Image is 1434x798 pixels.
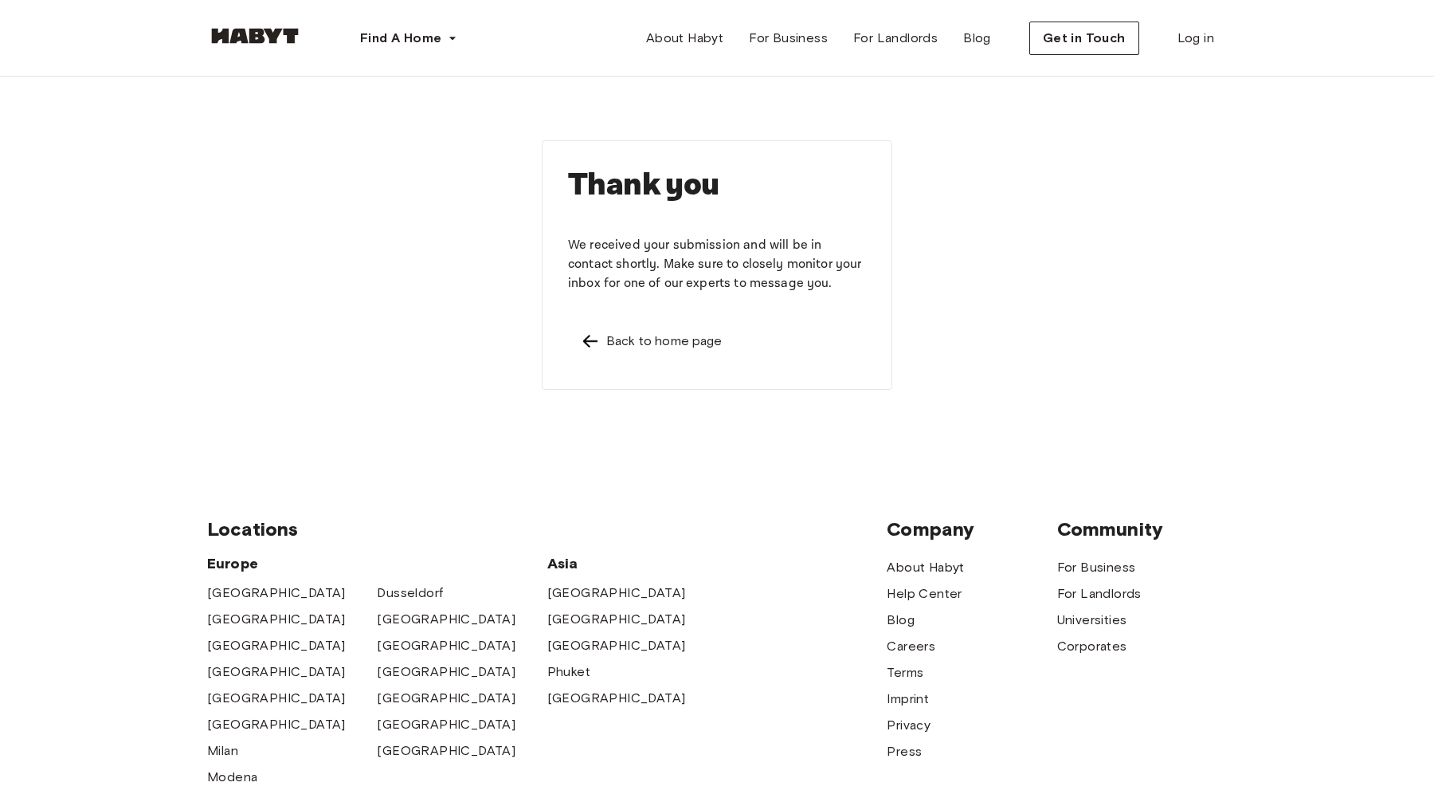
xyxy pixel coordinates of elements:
a: [GEOGRAPHIC_DATA] [377,741,515,761]
a: For Business [736,22,840,54]
img: Habyt [207,28,303,44]
a: Privacy [887,716,931,735]
a: [GEOGRAPHIC_DATA] [207,636,346,655]
a: [GEOGRAPHIC_DATA] [377,715,515,734]
span: Locations [207,517,887,541]
a: For Landlords [840,22,950,54]
a: Imprint [887,690,929,709]
a: Terms [887,663,923,682]
a: About Habyt [887,558,964,577]
span: Community [1057,517,1227,541]
a: Left pointing arrowBack to home page [568,319,866,364]
a: [GEOGRAPHIC_DATA] [377,689,515,708]
p: We received your submission and will be in contact shortly. Make sure to closely monitor your inb... [568,236,866,293]
a: Blog [950,22,1004,54]
a: [GEOGRAPHIC_DATA] [207,662,346,682]
a: Milan [207,741,238,761]
a: [GEOGRAPHIC_DATA] [207,584,346,603]
a: Modena [207,768,257,787]
a: [GEOGRAPHIC_DATA] [547,610,686,629]
a: [GEOGRAPHIC_DATA] [207,715,346,734]
button: Get in Touch [1029,22,1139,55]
span: For Landlords [853,29,938,48]
a: [GEOGRAPHIC_DATA] [377,636,515,655]
img: Left pointing arrow [581,332,600,351]
a: Universities [1057,611,1127,630]
button: Find A Home [347,22,470,54]
a: [GEOGRAPHIC_DATA] [207,689,346,708]
a: Dusseldorf [377,584,443,603]
a: Press [887,742,922,761]
a: Help Center [887,584,962,603]
span: Europe [207,554,547,573]
a: Careers [887,637,935,656]
a: [GEOGRAPHIC_DATA] [207,610,346,629]
a: About Habyt [633,22,736,54]
a: Log in [1165,22,1227,54]
span: Company [887,517,1056,541]
span: For Business [749,29,828,48]
div: Back to home page [606,332,723,351]
a: [GEOGRAPHIC_DATA] [547,584,686,603]
a: [GEOGRAPHIC_DATA] [377,662,515,682]
span: Log in [1177,29,1214,48]
span: Blog [963,29,991,48]
a: Phuket [547,662,590,682]
span: About Habyt [646,29,723,48]
a: [GEOGRAPHIC_DATA] [377,610,515,629]
a: Corporates [1057,637,1127,656]
a: Blog [887,611,915,630]
a: [GEOGRAPHIC_DATA] [547,689,686,708]
a: [GEOGRAPHIC_DATA] [547,636,686,655]
span: Get in Touch [1043,29,1126,48]
a: For Business [1057,558,1136,577]
a: For Landlords [1057,584,1142,603]
span: Find A Home [360,29,441,48]
h1: Thank you [568,167,866,204]
span: Asia [547,554,717,573]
